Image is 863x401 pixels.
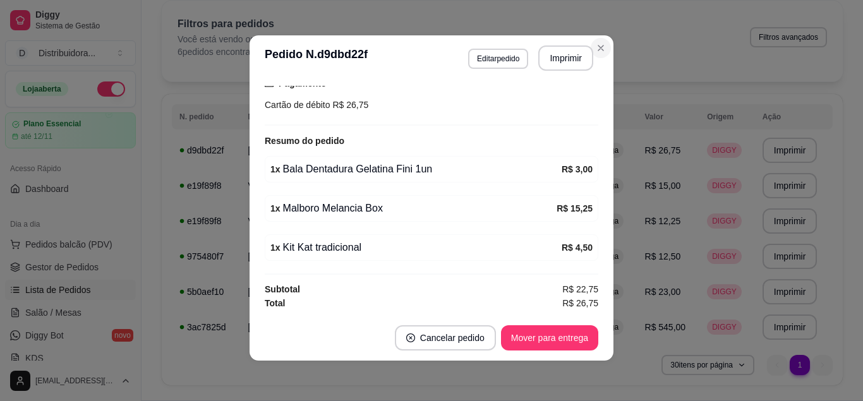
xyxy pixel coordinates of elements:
button: Mover para entrega [501,325,598,350]
button: close-circleCancelar pedido [395,325,496,350]
strong: R$ 3,00 [562,164,593,174]
strong: Total [265,298,285,308]
span: close-circle [406,333,415,342]
strong: Resumo do pedido [265,136,344,146]
strong: R$ 4,50 [562,242,593,253]
span: R$ 26,75 [330,100,369,110]
strong: 1 x [270,242,281,253]
h3: Pedido N. d9dbd22f [265,45,368,71]
strong: R$ 15,25 [557,203,593,213]
div: Bala Dentadura Gelatina Fini 1un [270,162,562,177]
button: Editarpedido [468,49,528,69]
button: Imprimir [538,45,593,71]
strong: 1 x [270,203,281,213]
div: Kit Kat tradicional [270,240,562,255]
span: Cartão de débito [265,100,330,110]
strong: Subtotal [265,284,300,294]
div: Malboro Melancia Box [270,201,557,216]
span: R$ 26,75 [562,296,598,310]
strong: 1 x [270,164,281,174]
button: Close [591,38,611,58]
span: R$ 22,75 [562,282,598,296]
